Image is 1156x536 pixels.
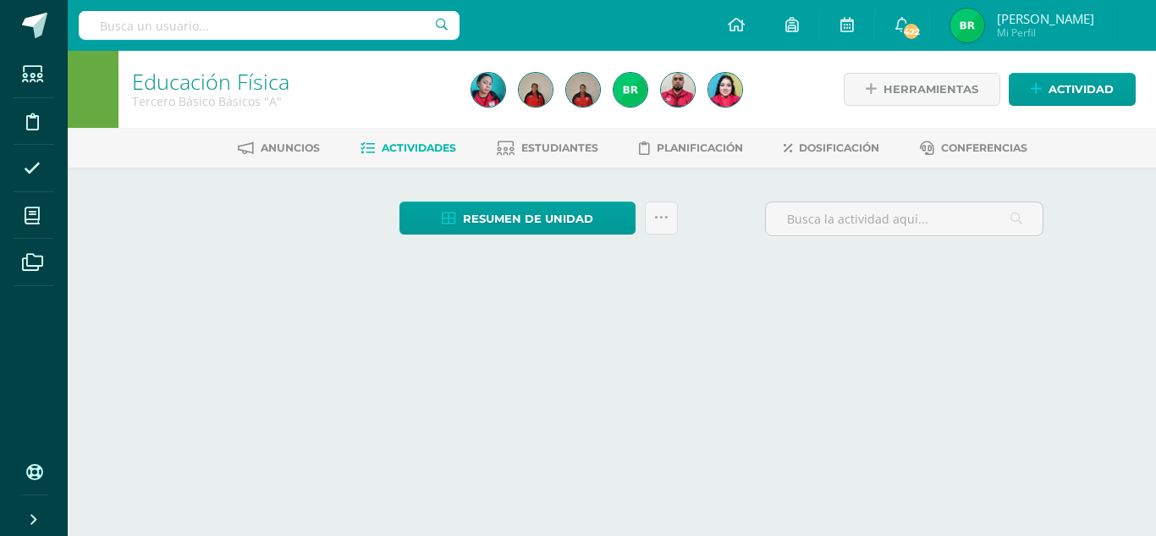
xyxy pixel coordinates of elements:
h1: Educación Física [132,69,451,93]
span: Actividades [382,141,456,154]
img: 563d7a5fa8b8e3510f1cd748778fc1f7.png [708,73,742,107]
img: 699f996382d957f3ff098085f0ddc897.png [661,73,695,107]
a: Resumen de unidad [399,202,636,235]
span: Dosificación [799,141,879,154]
span: Planificación [657,141,743,154]
img: 29842a6867f63606f14421d9f7b3831a.png [614,73,647,107]
img: d4b6480c6e491d968e86ff8267101fb7.png [471,73,505,107]
img: 3173811e495424c50f36d6c1a1dea0c1.png [566,73,600,107]
div: Tercero Básico Básicos 'A' [132,93,451,109]
img: 835688fa391e2eac15f12d6b76b03427.png [519,73,553,107]
input: Busca la actividad aquí... [766,202,1043,235]
span: 422 [902,22,921,41]
a: Planificación [639,135,743,162]
span: Estudiantes [521,141,598,154]
span: [PERSON_NAME] [997,10,1094,27]
a: Dosificación [784,135,879,162]
a: Conferencias [920,135,1027,162]
a: Educación Física [132,67,289,96]
a: Herramientas [844,73,1000,106]
span: Mi Perfil [997,25,1094,40]
input: Busca un usuario... [79,11,460,40]
a: Actividades [361,135,456,162]
span: Herramientas [884,74,978,105]
span: Anuncios [261,141,320,154]
img: 29842a6867f63606f14421d9f7b3831a.png [950,8,984,42]
span: Actividad [1049,74,1114,105]
a: Estudiantes [497,135,598,162]
a: Anuncios [238,135,320,162]
span: Conferencias [941,141,1027,154]
span: Resumen de unidad [463,203,593,235]
a: Actividad [1009,73,1136,106]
